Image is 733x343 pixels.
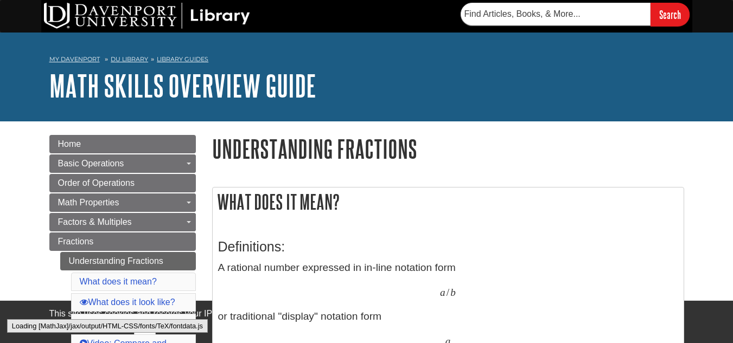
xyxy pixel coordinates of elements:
input: Search [651,3,690,26]
h3: Definitions: [218,239,678,255]
span: Order of Operations [58,178,135,187]
form: Searches DU Library's articles, books, and more [461,3,690,26]
a: My Davenport [49,55,100,64]
span: Math Properties [58,198,119,207]
span: Basic Operations [58,159,124,168]
a: Order of Operations [49,174,196,192]
div: Loading [MathJax]/jax/output/HTML-CSS/fonts/TeX/fontdata.js [7,319,208,333]
a: Math Properties [49,193,196,212]
a: Math Skills Overview Guide [49,69,316,102]
span: Fractions [58,237,94,246]
a: Library Guides [157,55,208,63]
img: DU Library [44,3,250,29]
a: You'll use it... [80,318,130,327]
span: Home [58,139,81,148]
input: Find Articles, Books, & More... [461,3,651,25]
h1: Understanding Fractions [212,135,684,163]
span: a [440,286,445,299]
a: What does it mean? [80,277,157,286]
a: Fractions [49,232,196,251]
nav: breadcrumb [49,52,684,69]
a: Understanding Fractions [60,252,196,270]
a: DU Library [111,55,148,63]
a: Factors & Multiples [49,213,196,231]
span: Factors & Multiples [58,217,132,226]
a: What does it look like? [80,297,175,307]
a: Basic Operations [49,154,196,173]
span: b [450,286,456,299]
h2: What does it mean? [213,187,684,216]
span: / [447,286,449,299]
a: Home [49,135,196,153]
